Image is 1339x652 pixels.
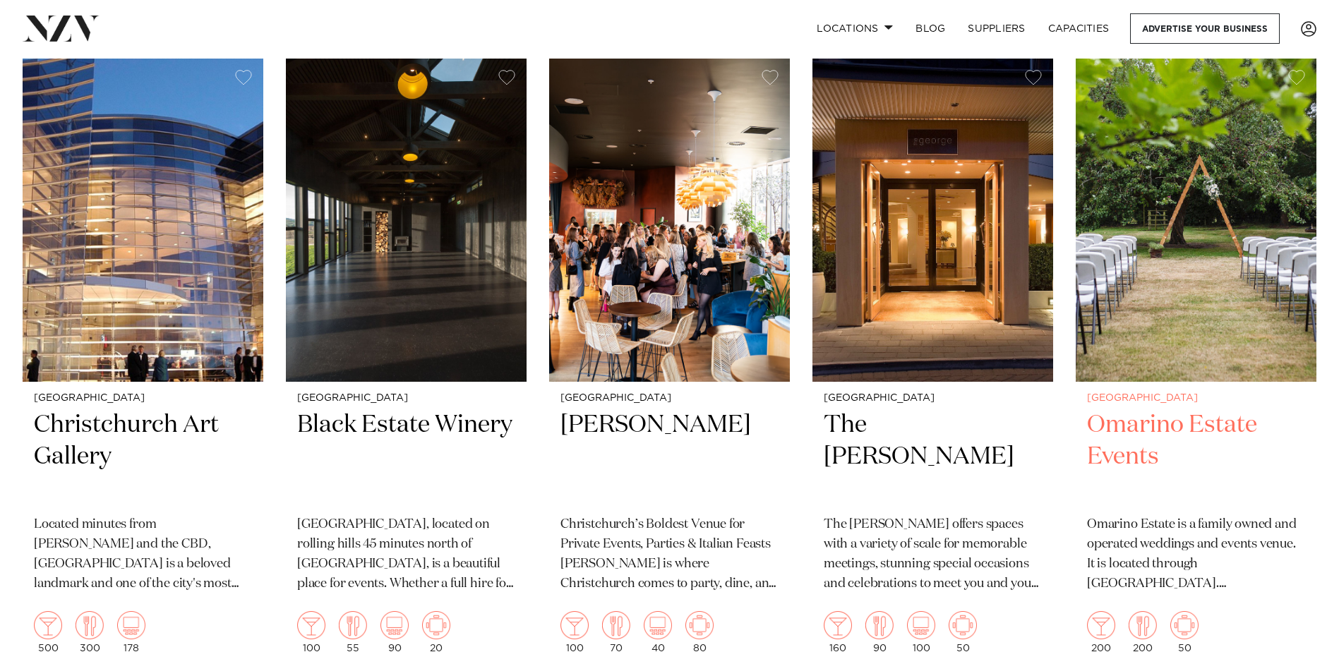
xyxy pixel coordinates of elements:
[1037,13,1121,44] a: Capacities
[1130,13,1280,44] a: Advertise your business
[23,16,100,41] img: nzv-logo.png
[824,393,1042,404] small: [GEOGRAPHIC_DATA]
[824,515,1042,594] p: The [PERSON_NAME] offers spaces with a variety of scale for memorable meetings, stunning special ...
[117,611,145,639] img: theatre.png
[339,611,367,639] img: dining.png
[34,393,252,404] small: [GEOGRAPHIC_DATA]
[560,393,779,404] small: [GEOGRAPHIC_DATA]
[1087,611,1115,639] img: cocktail.png
[34,409,252,505] h2: Christchurch Art Gallery
[34,611,62,639] img: cocktail.png
[297,409,515,505] h2: Black Estate Winery
[297,611,325,639] img: cocktail.png
[422,611,450,639] img: meeting.png
[34,515,252,594] p: Located minutes from [PERSON_NAME] and the CBD, [GEOGRAPHIC_DATA] is a beloved landmark and one o...
[1087,393,1305,404] small: [GEOGRAPHIC_DATA]
[685,611,714,639] img: meeting.png
[644,611,672,639] img: theatre.png
[560,409,779,505] h2: [PERSON_NAME]
[865,611,894,639] img: dining.png
[560,515,779,594] p: Christchurch’s Boldest Venue for Private Events, Parties & Italian Feasts [PERSON_NAME] is where ...
[824,611,852,639] img: cocktail.png
[1129,611,1157,639] img: dining.png
[805,13,904,44] a: Locations
[560,611,589,639] img: cocktail.png
[76,611,104,639] img: dining.png
[949,611,977,639] img: meeting.png
[907,611,935,639] img: theatre.png
[297,515,515,594] p: [GEOGRAPHIC_DATA], located on rolling hills 45 minutes north of [GEOGRAPHIC_DATA], is a beautiful...
[1087,515,1305,594] p: Omarino Estate is a family owned and operated weddings and events venue. It is located through [G...
[380,611,409,639] img: theatre.png
[824,409,1042,505] h2: The [PERSON_NAME]
[297,393,515,404] small: [GEOGRAPHIC_DATA]
[1170,611,1199,639] img: meeting.png
[904,13,956,44] a: BLOG
[602,611,630,639] img: dining.png
[956,13,1036,44] a: SUPPLIERS
[1087,409,1305,505] h2: Omarino Estate Events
